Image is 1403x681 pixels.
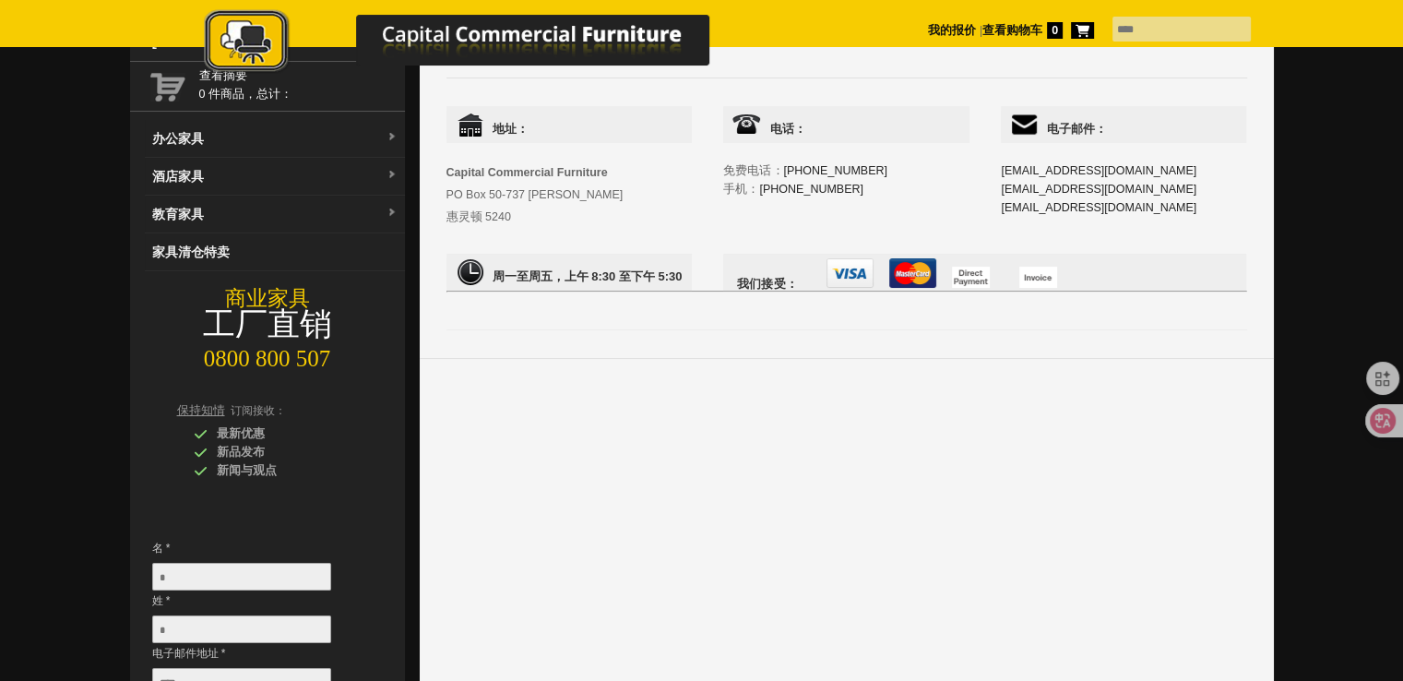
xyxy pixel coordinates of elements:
font: 手机： [723,183,759,196]
font: 办公家具 [152,131,204,146]
img: 首都商业家具标志 [153,9,799,77]
a: 家具清仓特卖 [145,233,405,271]
img: 发票 [1019,267,1057,288]
a: 我的报价 [928,24,976,37]
font: 电子邮件： [1047,123,1107,136]
img: 签证 [826,258,874,288]
font: Capital Commercial Furniture [446,166,608,179]
font: 我们接受： [737,278,797,291]
a: 查看购物车 [982,24,1042,37]
a: 办公家具下拉菜单 [145,120,405,158]
a: 首都商业家具标志 [153,9,799,82]
img: 下拉菜单 [386,132,398,143]
font: 教育家具 [152,207,204,221]
a: [EMAIL_ADDRESS][DOMAIN_NAME] [1001,164,1196,177]
a: [PHONE_NUMBER] [783,164,887,177]
font: 工厂直销 [203,306,332,342]
font: 新闻与观点 [217,464,277,477]
font: 商业家具 [225,287,310,310]
font: PO Box 50-737 [PERSON_NAME] [446,188,624,201]
a: 教育家具下拉菜单 [145,196,405,233]
img: 直接付款 [952,267,990,288]
a: 酒店家具下拉菜单 [145,158,405,196]
font: 0 件商品，总计： [199,88,292,101]
font: 家具清仓特卖 [152,245,230,259]
a: [EMAIL_ADDRESS][DOMAIN_NAME] [1001,201,1196,214]
font: 惠灵顿 5240 [446,210,511,223]
a: [PHONE_NUMBER] [759,183,863,196]
font: 0 [1052,24,1058,37]
font: 新品发布 [217,446,265,459]
a: 0 [1042,24,1063,37]
font: 周一至周五， [493,269,565,283]
font: 0800 800 507 [204,346,331,371]
font: 最新优惠 [217,427,265,440]
font: 酒店家具 [152,169,204,184]
font: | [980,24,982,37]
font: 电子邮件地址 * [152,647,226,660]
img: 下拉菜单 [386,208,398,219]
a: [EMAIL_ADDRESS][DOMAIN_NAME] [1001,183,1196,196]
font: 上午 8:30 至下午 5:30 [565,269,683,283]
font: 保持知情 [177,404,225,417]
img: 下拉菜单 [386,170,398,181]
font: 订阅接收： [231,404,286,417]
img: 万事达 [889,258,936,288]
font: 电话： [769,123,805,136]
font: 地址： [493,123,529,136]
font: 免费电话： [723,164,783,177]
